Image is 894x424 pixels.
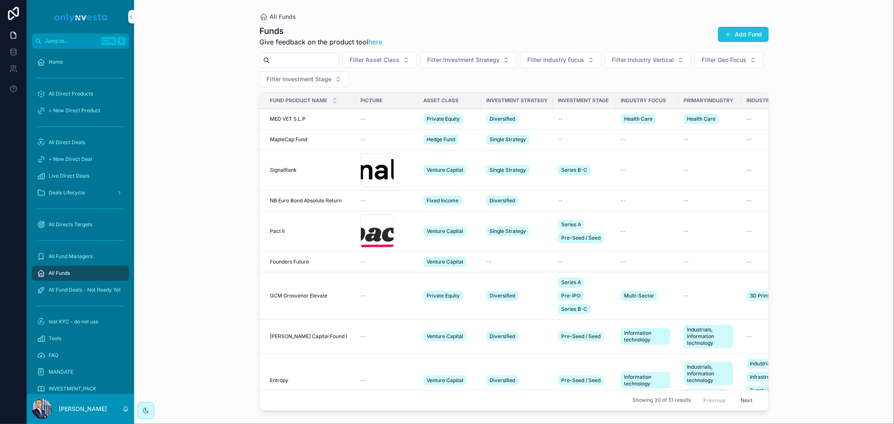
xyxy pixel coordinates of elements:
a: Diversified [486,330,548,343]
span: Private Equity [427,292,460,299]
span: Industry Vertical [746,97,799,104]
a: Founders Future [270,259,350,265]
span: Single Strategy [490,167,526,173]
span: Diversified [490,197,515,204]
a: 3D Printing [746,289,799,302]
span: -- [746,116,751,122]
a: Venture Capital [423,330,476,343]
span: Single Strategy [490,228,526,235]
span: Pact II [270,228,285,235]
span: Series A [561,279,581,286]
a: SignalRank [270,167,350,173]
a: Series APre-IPOSeries B-C [558,276,611,316]
span: Series B-C [561,167,587,173]
span: Venture Capital [427,228,463,235]
span: Live Direct Deals [49,173,89,179]
span: Diversified [490,116,515,122]
span: -- [684,228,689,235]
button: Select Button [520,52,601,68]
a: Tools [32,331,129,346]
button: Select Button [420,52,517,68]
a: Diversified [486,289,548,302]
a: -- [746,167,799,173]
a: Information technology [621,370,674,390]
a: -- [746,228,799,235]
a: + New Direct Product [32,103,129,118]
span: Founders Future [270,259,309,265]
span: -- [360,377,365,384]
a: Home [32,54,129,70]
span: Industrials [750,360,774,367]
a: -- [746,116,799,122]
span: -- [684,259,689,265]
a: Industrials, Information technologyOther Software [684,360,736,401]
span: MapleCap Fund [270,136,307,143]
a: -- [684,292,736,299]
a: Live Direct Deals [32,168,129,184]
span: -- [684,167,689,173]
span: Showing 30 of 51 results [632,397,691,404]
a: -- [558,116,611,122]
button: Jump to...CtrlK [32,34,129,49]
a: -- [360,116,413,122]
a: -- [746,136,799,143]
span: Fixed Income [427,197,459,204]
span: Ctrl [101,37,117,45]
a: Venture Capital [423,255,476,269]
span: All Funds [269,13,296,21]
a: -- [684,136,736,143]
span: -- [360,333,365,340]
span: -- [360,259,365,265]
span: Filter Industry Vertical [612,56,674,64]
a: -- [621,228,674,235]
a: -- [684,167,736,173]
span: Diversified [490,292,515,299]
a: -- [558,197,611,204]
span: Pre-Seed / Seed [561,377,601,384]
span: -- [360,197,365,204]
span: Fund Product Name [270,97,327,104]
div: scrollable content [27,49,134,394]
span: Health Care [687,116,715,122]
a: All Directs Targets [32,217,129,232]
a: All Fund Deals - Not Ready Yet [32,282,129,297]
span: Multi-Sector [624,292,654,299]
a: Pre-Seed / Seed [558,330,611,343]
a: Diversified [486,194,548,207]
button: Select Button [259,71,349,87]
span: NB Euro Bond Absolute Return [270,197,342,204]
span: -- [621,197,626,204]
button: Next [735,394,758,407]
span: Entropy [270,377,288,384]
span: SignalRank [270,167,297,173]
span: -- [621,167,626,173]
a: -- [360,259,413,265]
a: -- [746,259,799,265]
span: Series B-C [561,306,587,313]
a: Single Strategy [486,133,548,146]
span: -- [558,197,563,204]
span: -- [621,228,626,235]
span: Investment Stage [558,97,609,104]
span: + New Direct Deal [49,156,92,163]
span: Filter Industry Focus [527,56,584,64]
a: test KYC - do not use [32,314,129,329]
span: GCM Grosvenor Elevate [270,292,327,299]
span: Industrials, Information technology [687,326,730,346]
a: GCM Grosvenor Elevate [270,292,350,299]
span: MED VET S.L.P [270,116,306,122]
a: -- [621,259,674,265]
span: All Directs Targets [49,221,92,228]
span: INVESTMENT_PACK [49,385,96,392]
a: MED VET S.L.P [270,116,350,122]
a: Information technology [621,326,674,346]
span: MANDATE [49,369,73,375]
span: -- [746,228,751,235]
span: -- [684,197,689,204]
span: Investment Strategy [486,97,548,104]
a: -- [360,136,413,143]
span: -- [746,197,751,204]
span: Pre-Seed / Seed [561,333,601,340]
span: -- [746,167,751,173]
span: -- [360,136,365,143]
